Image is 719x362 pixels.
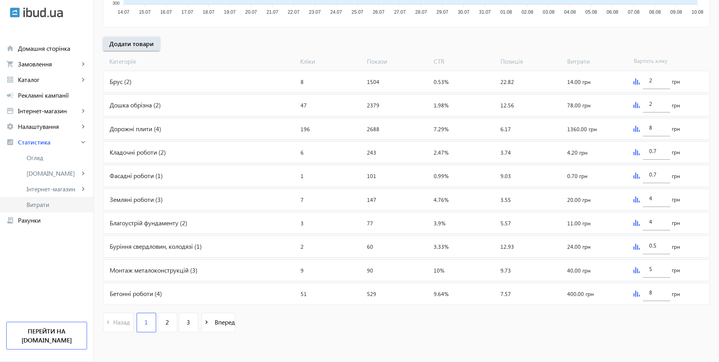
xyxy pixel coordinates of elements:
span: Замовлення [18,60,79,68]
span: 3 [301,219,304,227]
mat-icon: analytics [6,138,14,146]
img: graph.svg [634,244,640,250]
span: грн [672,125,680,133]
span: грн [672,266,680,274]
tspan: 28.07 [415,9,427,15]
img: graph.svg [634,102,640,108]
span: Категорія [103,57,297,66]
span: 2688 [367,125,379,133]
span: грн [672,148,680,156]
span: грн [672,172,680,180]
span: 77 [367,219,373,227]
span: 14.00 грн [567,78,591,86]
span: грн [672,78,680,86]
span: 1360.00 грн [567,125,597,133]
span: 7 [301,196,304,203]
div: Бетонні роботи (4) [103,283,297,304]
span: 3.55 [500,196,511,203]
tspan: 29.07 [436,9,448,15]
tspan: 05.08 [586,9,597,15]
tspan: 24.07 [330,9,342,15]
span: Рекламні кампанії [18,91,87,99]
tspan: 01.08 [500,9,512,15]
a: Перейти на [DOMAIN_NAME] [6,322,87,350]
tspan: 14.07 [117,9,129,15]
span: 20.00 грн [567,196,591,203]
span: 243 [367,149,376,156]
span: 40.00 грн [567,267,591,274]
tspan: 21.07 [267,9,278,15]
div: Земляні роботи (3) [103,189,297,210]
span: 0.53% [434,78,448,86]
span: Каталог [18,76,79,84]
mat-icon: storefront [6,107,14,115]
span: 5.57 [500,219,511,227]
span: 90 [367,267,373,274]
span: 51 [301,290,307,298]
span: 196 [301,125,310,133]
mat-icon: home [6,45,14,52]
span: Інтернет-магазин [27,185,79,193]
span: 1 [301,172,304,180]
span: Покази [364,57,431,66]
mat-icon: keyboard_arrow_right [79,123,87,130]
tspan: 06.08 [607,9,618,15]
span: 1 [144,318,148,326]
span: 6 [301,149,304,156]
span: CTR [431,57,497,66]
mat-icon: grid_view [6,76,14,84]
span: 3.33% [434,243,448,250]
tspan: 16.07 [160,9,172,15]
span: 7.57 [500,290,511,298]
span: Додати товари [109,39,154,48]
span: 9.03 [500,172,511,180]
span: грн [672,219,680,227]
span: 529 [367,290,376,298]
tspan: 31.07 [479,9,491,15]
tspan: 26.07 [373,9,384,15]
span: Витрати [564,57,631,66]
img: graph.svg [634,196,640,203]
mat-icon: keyboard_arrow_right [79,138,87,146]
img: graph.svg [634,149,640,155]
tspan: 10.08 [692,9,703,15]
span: 8 [301,78,304,86]
span: 3.9% [434,219,445,227]
mat-icon: keyboard_arrow_right [79,185,87,193]
span: Налаштування [18,123,79,130]
tspan: 19.07 [224,9,236,15]
span: 9 [301,267,304,274]
div: Монтаж металоконструкцій (3) [103,260,297,281]
span: 9.64% [434,290,448,298]
div: Дошка обрізна (2) [103,95,297,116]
mat-icon: campaign [6,91,14,99]
button: Вперед [201,313,235,332]
tspan: 27.07 [394,9,406,15]
span: Витрати [27,201,87,209]
tspan: 15.07 [139,9,151,15]
tspan: 22.07 [288,9,299,15]
tspan: 03.08 [543,9,555,15]
span: 0.99% [434,172,448,180]
tspan: 08.08 [649,9,661,15]
tspan: 23.07 [309,9,321,15]
img: ibud_text.svg [23,7,63,18]
tspan: 02.08 [521,9,533,15]
span: 2 [166,318,169,326]
img: graph.svg [634,126,640,132]
span: [DOMAIN_NAME] [27,169,79,177]
tspan: 300 [112,1,119,5]
span: 4.76% [434,196,448,203]
span: 2.47% [434,149,448,156]
tspan: 17.07 [182,9,193,15]
span: грн [672,196,680,203]
mat-icon: keyboard_arrow_right [79,107,87,115]
span: 10% [434,267,444,274]
mat-icon: keyboard_arrow_right [79,76,87,84]
img: graph.svg [634,78,640,85]
span: Огляд [27,154,87,162]
span: Вартість кліку [631,57,698,66]
span: Статистика [18,138,79,146]
div: Дорожні плити (4) [103,118,297,139]
span: грн [672,290,680,298]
